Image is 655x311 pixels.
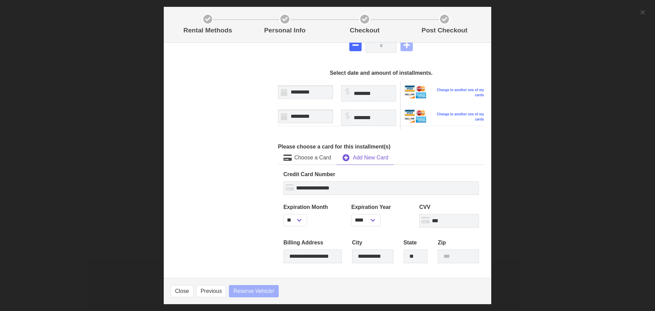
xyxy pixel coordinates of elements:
[229,285,279,297] button: Reserve Vehicle!
[171,285,193,297] button: Close
[248,26,322,36] p: Personal Info
[407,26,482,36] p: Post Checkout
[430,87,484,98] a: Change to another one of my cards
[294,154,331,162] span: Choose a Card
[283,170,479,179] label: Credit Card Number
[196,285,226,297] button: Previous
[283,239,342,247] label: Billing Address
[278,144,391,150] strong: Please choose a card for this installment(s)
[351,203,411,211] label: Expiration Year
[283,203,343,211] label: Expiration Month
[353,154,388,162] span: Add New Card
[233,287,274,295] span: Reserve Vehicle!
[330,70,433,76] strong: Select date and amount of installments.
[327,26,402,36] p: Checkout
[404,239,428,247] label: State
[419,203,479,211] label: CVV
[173,26,242,36] p: Rental Methods
[430,112,484,122] a: Change to another one of my cards
[438,239,479,247] label: Zip
[352,239,393,247] label: City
